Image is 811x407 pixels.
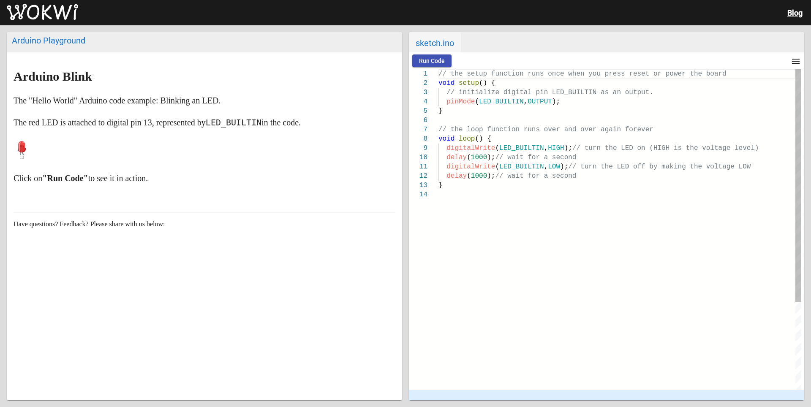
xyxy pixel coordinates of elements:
span: 1000 [471,154,487,161]
span: Run Code [419,57,445,64]
h1: Arduino Blink [14,70,395,83]
p: Click on to see it in action. [14,171,395,185]
span: . [649,89,653,96]
a: Blog [787,8,803,17]
span: LED_BUILTIN [479,98,524,106]
span: // turn the LED on (HIGH is the voltage level) [572,144,759,152]
span: delay [446,172,467,180]
span: sketch.ino [409,32,461,52]
div: 9 [409,144,427,153]
code: LED_BUILTIN [206,117,261,128]
span: LED_BUILTIN [499,144,544,152]
span: // wait for a second [495,154,576,161]
span: ); [487,154,495,161]
span: ( [475,98,479,106]
span: 1000 [471,172,487,180]
button: Run Code [412,54,452,67]
span: pinMode [446,98,475,106]
span: ); [560,163,568,171]
span: LOW [548,163,560,171]
span: LED_BUILTIN [499,163,544,171]
span: // wait for a second [495,172,576,180]
span: ( [467,154,471,161]
div: 5 [409,106,427,116]
span: // the setup function runs once when you press res [438,70,641,78]
span: digitalWrite [446,144,495,152]
span: () { [479,79,495,87]
span: OUTPUT [528,98,552,106]
mat-icon: menu [791,56,801,66]
div: 13 [409,181,427,190]
span: // the loop function runs over and over again fore [438,126,641,133]
span: ( [467,172,471,180]
strong: "Run Code" [42,174,88,183]
span: , [544,144,548,152]
div: 11 [409,162,427,171]
div: 3 [409,88,427,97]
span: setup [459,79,479,87]
span: digitalWrite [446,163,495,171]
div: 7 [409,125,427,134]
span: , [524,98,528,106]
span: ); [564,144,572,152]
span: ( [495,144,499,152]
span: () { [475,135,491,143]
span: ); [552,98,560,106]
span: , [544,163,548,171]
div: Arduino Playground [12,35,397,46]
div: 1 [409,69,427,79]
div: 2 [409,79,427,88]
span: void [438,79,454,87]
div: 8 [409,134,427,144]
div: 6 [409,116,427,125]
span: // initialize digital pin LED_BUILTIN as an output [446,89,649,96]
p: The "Hello World" Arduino code example: Blinking an LED. [14,94,395,107]
span: Have questions? Feedback? Please share with us below: [14,220,165,228]
div: 4 [409,97,427,106]
div: 10 [409,153,427,162]
span: loop [459,135,475,143]
div: 14 [409,190,427,199]
span: ( [495,163,499,171]
span: } [438,182,443,189]
span: void [438,135,454,143]
span: HIGH [548,144,564,152]
span: ); [487,172,495,180]
img: Wokwi [7,4,78,21]
span: ver [641,126,653,133]
span: // turn the LED off by making the voltage LOW [568,163,751,171]
p: The red LED is attached to digital pin 13, represented by in the code. [14,116,395,129]
div: 12 [409,171,427,181]
span: } [438,107,443,115]
span: delay [446,154,467,161]
span: et or power the board [641,70,727,78]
